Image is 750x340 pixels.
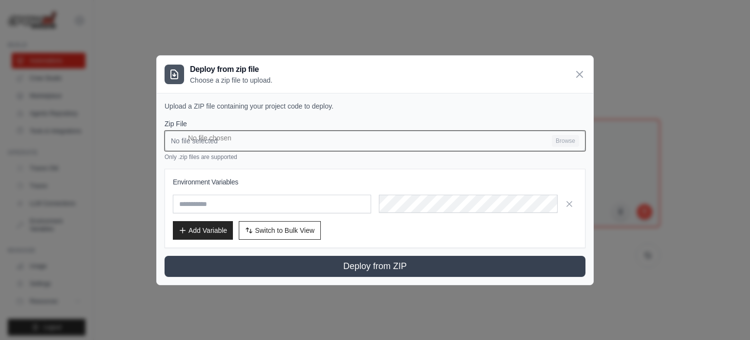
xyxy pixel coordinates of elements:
[165,119,585,129] label: Zip File
[701,293,750,340] iframe: Chat Widget
[190,75,272,85] p: Choose a zip file to upload.
[190,64,272,75] h3: Deploy from zip file
[165,153,585,161] p: Only .zip files are supported
[165,131,585,151] input: No file selected Browse
[165,101,585,111] p: Upload a ZIP file containing your project code to deploy.
[255,226,314,235] span: Switch to Bulk View
[165,256,585,277] button: Deploy from ZIP
[173,177,577,187] h3: Environment Variables
[239,221,321,240] button: Switch to Bulk View
[173,221,233,240] button: Add Variable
